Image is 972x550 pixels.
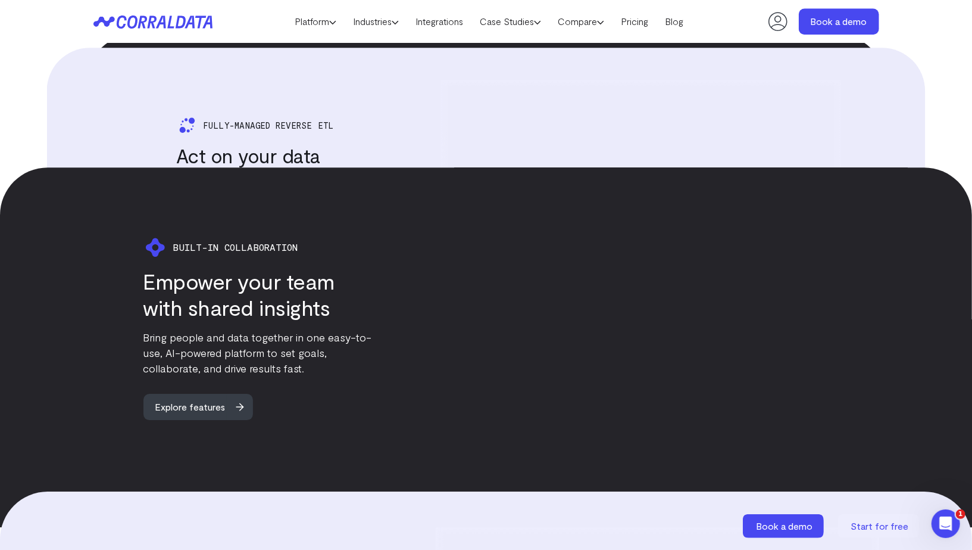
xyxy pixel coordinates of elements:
[407,13,471,30] a: Integrations
[612,13,657,30] a: Pricing
[345,13,407,30] a: Industries
[286,13,345,30] a: Platform
[743,514,826,538] a: Book a demo
[143,394,237,420] span: Explore features
[799,8,879,35] a: Book a demo
[173,242,298,253] span: BUILT-IN COLLABORATION
[851,520,909,532] span: Start for free
[143,394,264,420] a: Explore features
[657,13,692,30] a: Blog
[932,509,960,538] iframe: Intercom live chat
[757,520,813,532] span: Book a demo
[838,514,921,538] a: Start for free
[471,13,549,30] a: Case Studies
[143,330,379,376] p: Bring people and data together in one easy-to-use, AI-powered platform to set goals, collaborate,...
[956,509,965,519] span: 1
[549,13,612,30] a: Compare
[203,120,334,130] span: Fully-managed Reverse Etl
[143,268,379,321] h3: Empower your team with shared insights
[176,144,389,167] h3: Act on your data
